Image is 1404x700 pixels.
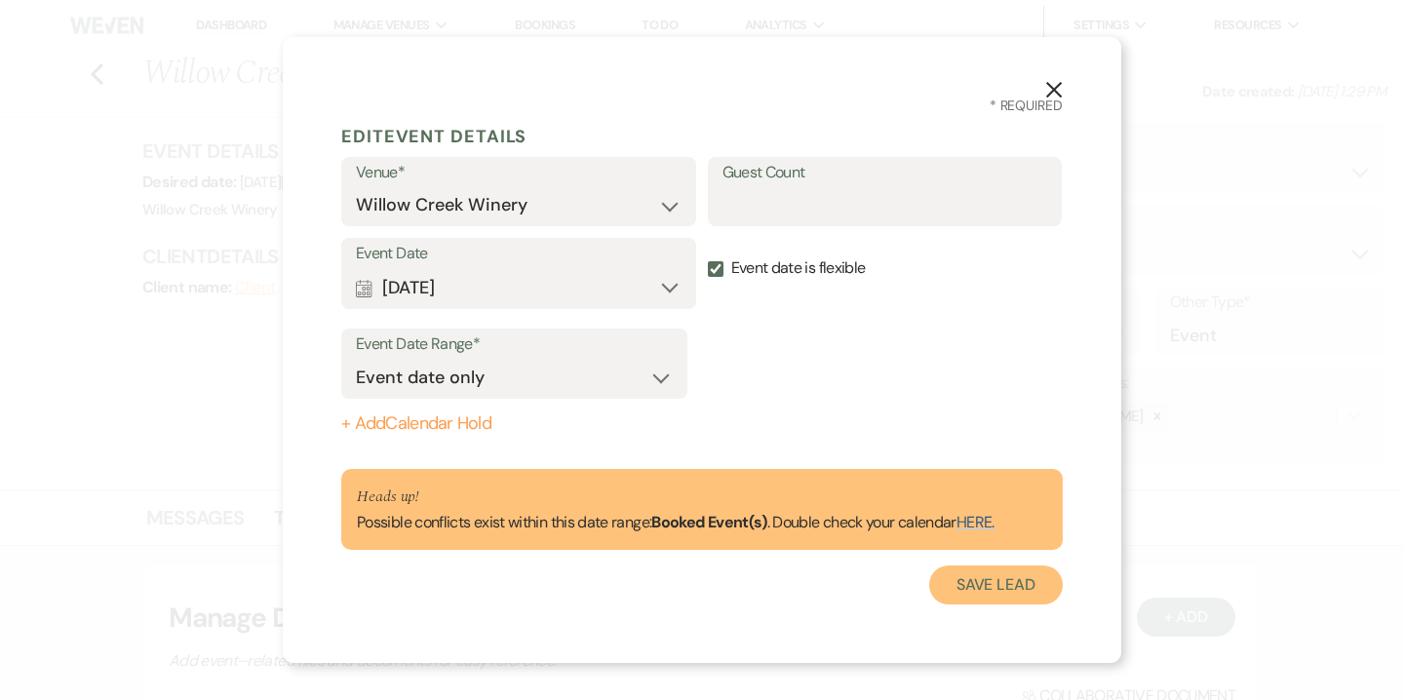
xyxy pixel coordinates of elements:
button: Save Lead [929,565,1063,604]
button: [DATE] [356,268,682,307]
p: Possible conflicts exist within this date range: . Double check your calendar [357,510,994,535]
p: Heads up! [357,485,994,510]
label: Guest Count [722,159,1048,187]
label: Event date is flexible [708,238,1063,299]
h3: * Required [341,96,1063,116]
label: Event Date [356,240,682,268]
h5: Edit Event Details [341,122,1063,151]
label: Venue* [356,159,682,187]
label: Event Date Range* [356,331,673,359]
button: + AddCalendar Hold [341,414,687,434]
strong: Booked Event(s) [651,512,766,532]
input: Event date is flexible [708,261,723,277]
a: HERE. [956,512,994,532]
